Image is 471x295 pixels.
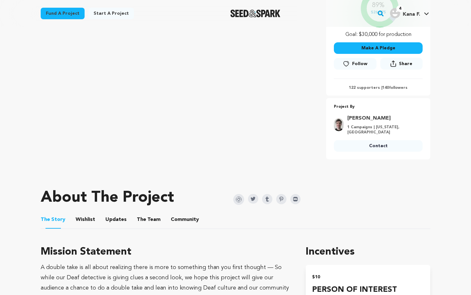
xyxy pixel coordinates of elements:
[171,216,199,223] span: Community
[347,114,419,122] a: Goto Brendan Connelly profile
[396,5,404,12] span: 4
[399,61,412,67] span: Share
[233,194,244,205] img: Seed&Spark Instagram Icon
[334,140,423,152] a: Contact
[262,194,272,204] img: Seed&Spark Tumblr Icon
[137,216,161,223] span: Team
[334,118,343,131] img: bd1ac3cd5875cf3f.jpg
[334,42,423,54] button: Make A Pledge
[230,10,281,17] img: Seed&Spark Logo Dark Mode
[380,58,423,70] button: Share
[41,8,85,19] a: Fund a project
[76,216,95,223] span: Wishlist
[41,216,65,223] span: Story
[389,7,430,18] a: Kana F.'s Profile
[137,216,146,223] span: The
[334,103,423,111] p: Project By
[334,85,423,90] p: 122 supporters | followers
[312,273,424,282] h2: $10
[41,216,50,223] span: The
[290,194,301,204] img: Seed&Spark IMDB Icon
[390,8,400,18] img: user.png
[276,194,286,204] img: Seed&Spark Pinterest Icon
[352,61,368,67] span: Follow
[390,8,420,18] div: Kana F.'s Profile
[334,58,376,70] button: Follow
[382,86,389,90] span: 140
[88,8,134,19] a: Start a project
[105,216,127,223] span: Updates
[403,12,420,17] span: Kana F.
[41,190,174,206] h1: About The Project
[41,244,290,260] h3: Mission Statement
[380,58,423,72] span: Share
[230,10,281,17] a: Seed&Spark Homepage
[347,125,419,135] p: 1 Campaigns | [US_STATE], [GEOGRAPHIC_DATA]
[306,244,430,260] h1: Incentives
[248,194,258,204] img: Seed&Spark Twitter Icon
[389,7,430,20] span: Kana F.'s Profile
